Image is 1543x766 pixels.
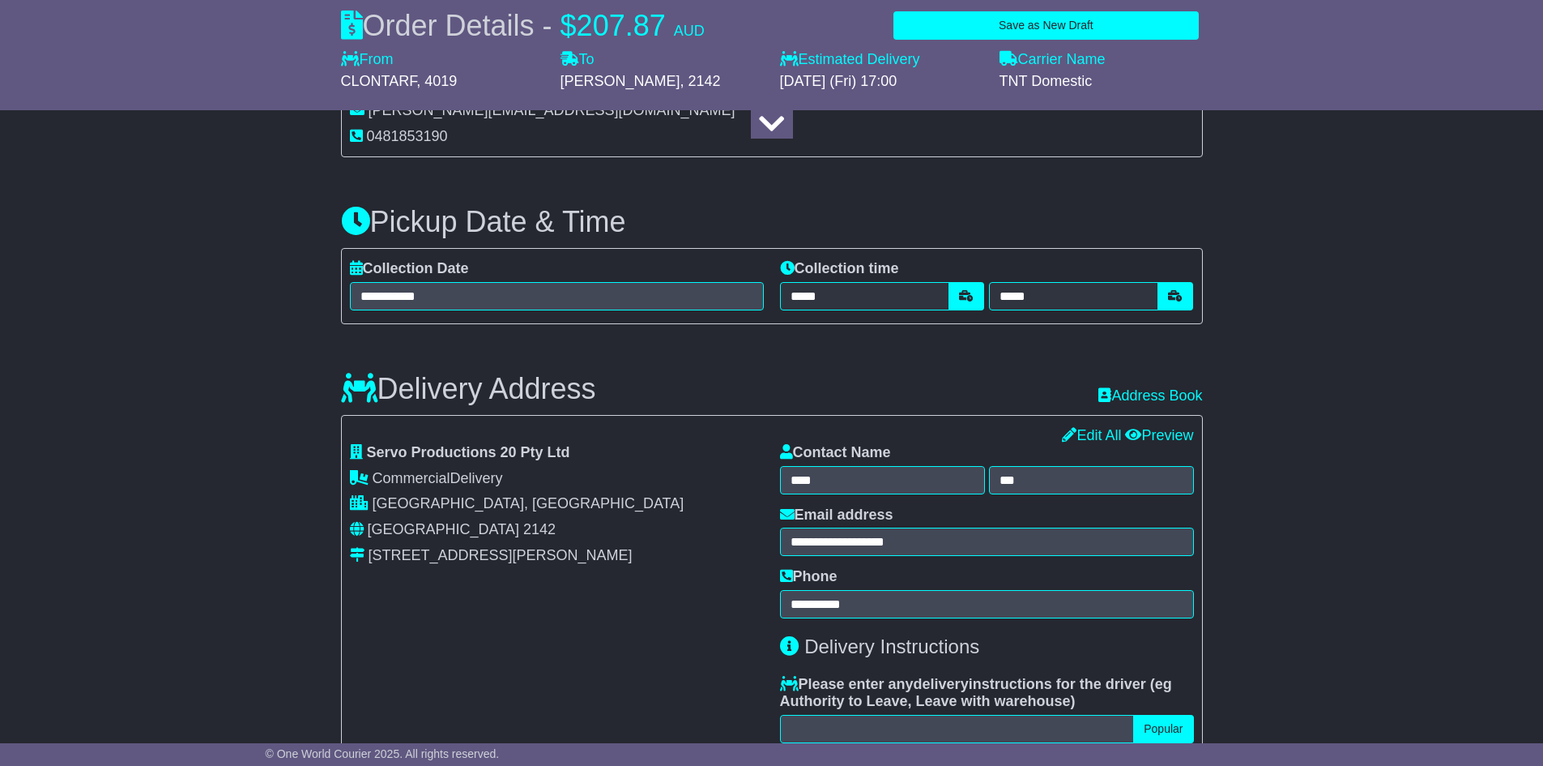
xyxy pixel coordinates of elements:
[914,676,969,692] span: delivery
[1098,387,1202,404] a: Address Book
[1133,715,1193,743] button: Popular
[1062,427,1121,443] a: Edit All
[523,521,556,537] span: 2142
[1000,73,1203,91] div: TNT Domestic
[341,51,394,69] label: From
[369,547,633,565] div: [STREET_ADDRESS][PERSON_NAME]
[674,23,705,39] span: AUD
[561,51,595,69] label: To
[780,444,891,462] label: Contact Name
[367,128,448,144] span: 0481853190
[1125,427,1193,443] a: Preview
[561,73,680,89] span: [PERSON_NAME]
[780,73,983,91] div: [DATE] (Fri) 17:00
[341,73,417,89] span: CLONTARF
[341,8,705,43] div: Order Details -
[680,73,721,89] span: , 2142
[780,51,983,69] label: Estimated Delivery
[367,444,570,460] span: Servo Productions 20 Pty Ltd
[1000,51,1106,69] label: Carrier Name
[893,11,1198,40] button: Save as New Draft
[780,676,1194,711] label: Please enter any instructions for the driver ( )
[350,470,764,488] div: Delivery
[266,747,500,760] span: © One World Courier 2025. All rights reserved.
[780,507,893,524] label: Email address
[368,521,519,537] span: [GEOGRAPHIC_DATA]
[780,260,899,278] label: Collection time
[804,635,979,657] span: Delivery Instructions
[561,9,577,42] span: $
[577,9,666,42] span: 207.87
[373,495,684,511] span: [GEOGRAPHIC_DATA], [GEOGRAPHIC_DATA]
[350,260,469,278] label: Collection Date
[341,206,1203,238] h3: Pickup Date & Time
[780,568,838,586] label: Phone
[780,676,1172,710] span: eg Authority to Leave, Leave with warehouse
[373,470,450,486] span: Commercial
[341,373,596,405] h3: Delivery Address
[416,73,457,89] span: , 4019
